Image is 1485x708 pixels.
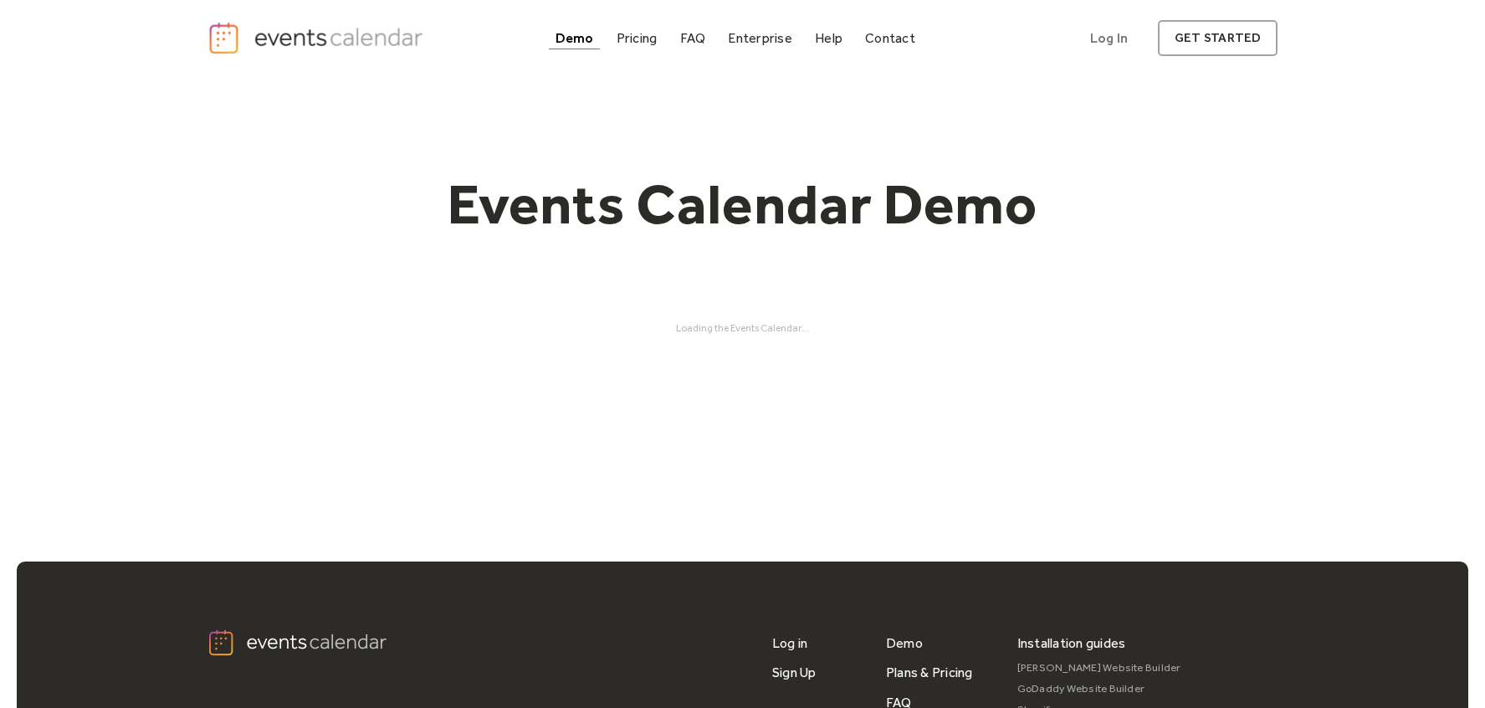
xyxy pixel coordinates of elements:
[728,33,791,43] div: Enterprise
[673,27,713,49] a: FAQ
[680,33,706,43] div: FAQ
[721,27,798,49] a: Enterprise
[207,322,1278,334] div: Loading the Events Calendar...
[886,658,973,687] a: Plans & Pricing
[772,628,807,658] a: Log in
[1017,679,1181,700] a: GoDaddy Website Builder
[207,21,428,55] a: home
[422,170,1064,239] h1: Events Calendar Demo
[549,27,601,49] a: Demo
[1017,658,1181,679] a: [PERSON_NAME] Website Builder
[865,33,915,43] div: Contact
[772,658,817,687] a: Sign Up
[617,33,658,43] div: Pricing
[556,33,594,43] div: Demo
[808,27,849,49] a: Help
[610,27,664,49] a: Pricing
[858,27,922,49] a: Contact
[1073,20,1144,56] a: Log In
[815,33,842,43] div: Help
[1158,20,1278,56] a: get started
[886,628,923,658] a: Demo
[1017,628,1126,658] div: Installation guides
